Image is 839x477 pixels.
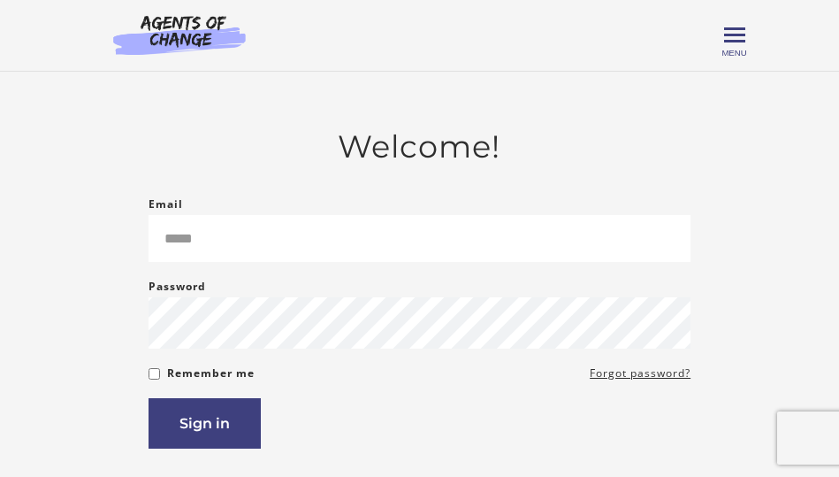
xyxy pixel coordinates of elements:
[724,34,745,36] span: Toggle menu
[724,25,745,46] button: Toggle menu Menu
[95,14,264,55] img: Agents of Change Logo
[149,398,261,449] button: Sign in
[167,363,255,384] label: Remember me
[149,276,206,297] label: Password
[149,194,183,215] label: Email
[721,48,746,58] span: Menu
[149,128,690,165] h2: Welcome!
[590,363,690,384] a: Forgot password?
